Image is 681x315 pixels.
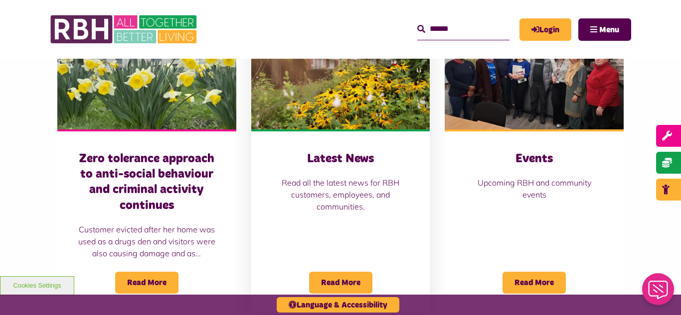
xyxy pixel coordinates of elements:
[271,151,410,167] h3: Latest News
[503,272,566,294] span: Read More
[77,223,216,259] p: Customer evicted after her home was used as a drugs den and visitors were also causing damage and...
[578,18,631,41] button: Navigation
[465,177,604,201] p: Upcoming RBH and community events
[57,18,236,129] img: Freehold
[465,151,604,167] h3: Events
[519,18,571,41] a: MyRBH
[445,18,624,129] img: Group photo of customers and colleagues at Spotland Community Centre
[77,151,216,213] h3: Zero tolerance approach to anti-social behaviour and criminal activity continues
[115,272,178,294] span: Read More
[57,18,236,314] a: Zero tolerance approach to anti-social behaviour and criminal activity continues Customer evicted...
[309,272,372,294] span: Read More
[271,177,410,212] p: Read all the latest news for RBH customers, employees, and communities.
[417,18,510,40] input: Search
[445,18,624,314] a: Events Upcoming RBH and community events Read More
[636,270,681,315] iframe: Netcall Web Assistant for live chat
[50,10,199,49] img: RBH
[277,297,399,313] button: Language & Accessibility
[599,26,619,34] span: Menu
[251,18,430,129] img: SAZ MEDIA RBH HOUSING4
[251,18,430,314] a: Latest News Read all the latest news for RBH customers, employees, and communities. Read More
